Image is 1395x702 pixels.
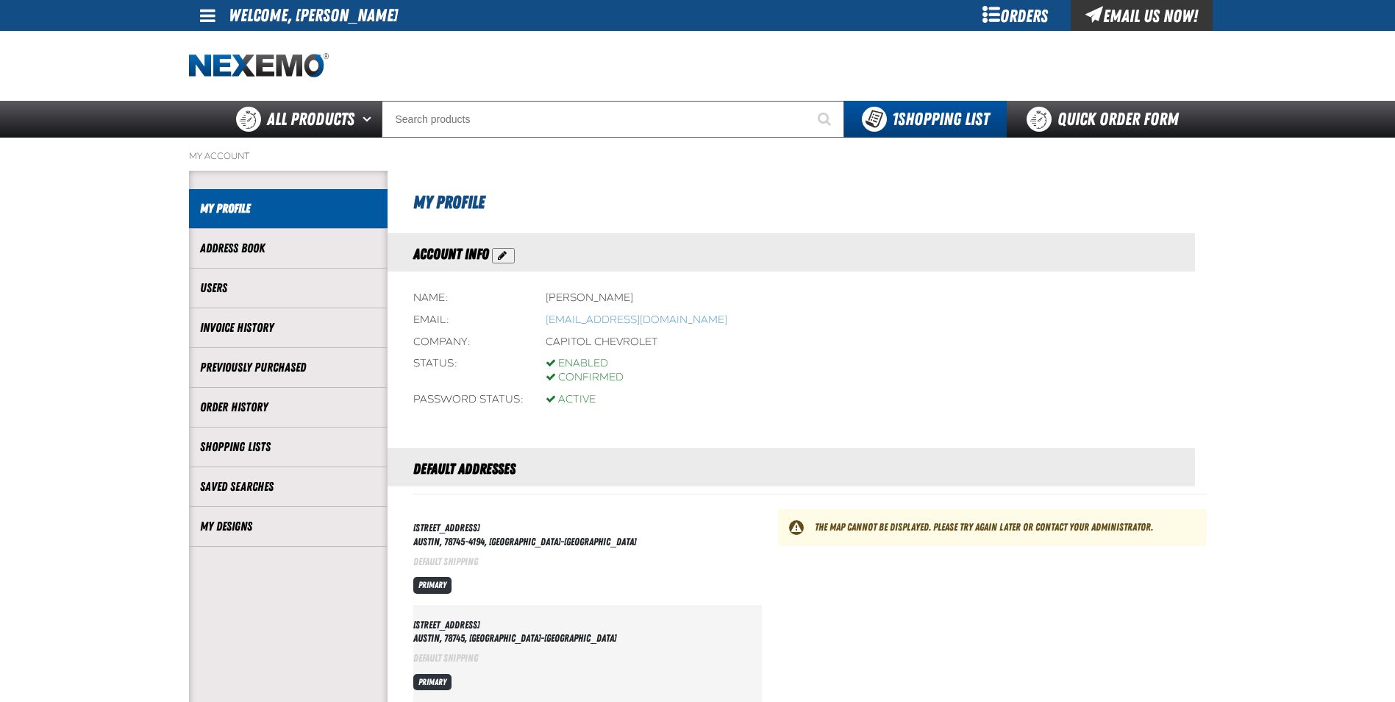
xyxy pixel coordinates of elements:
[200,280,377,297] a: Users
[413,291,524,305] div: Name
[189,53,329,79] img: Nexemo logo
[189,150,249,162] a: My Account
[413,313,524,327] div: Email
[189,150,1207,162] nav: Breadcrumbs
[492,248,515,263] button: Action Edit Account Information
[189,53,329,79] a: Home
[546,357,624,371] div: Enabled
[413,521,720,535] div: [STREET_ADDRESS]
[267,106,354,132] span: All Products
[413,556,478,567] span: Default Shipping
[844,101,1007,138] button: You have 1 Shopping List. Open to view details
[892,109,898,130] strong: 1
[200,399,377,416] a: Order History
[413,577,452,593] span: Primary
[546,393,596,407] div: Active
[546,313,727,326] bdo: [EMAIL_ADDRESS][DOMAIN_NAME]
[200,240,377,257] a: Address Book
[413,357,524,385] div: Status
[807,101,844,138] button: Start Searching
[200,359,377,376] a: Previously Purchased
[413,192,485,213] span: My Profile
[200,200,377,217] a: My Profile
[413,535,720,549] div: AUSTIN, 78745-4194, [GEOGRAPHIC_DATA]-[GEOGRAPHIC_DATA]
[546,336,658,350] div: Capitol Chevrolet
[1007,101,1206,138] a: Quick Order Form
[413,631,720,645] div: Austin, 78745, [GEOGRAPHIC_DATA]-[GEOGRAPHIC_DATA]
[413,393,524,407] div: Password status
[804,520,1196,534] div: The map cannot be displayed. Please try again later or contact your administrator.
[200,478,377,495] a: Saved Searches
[413,652,478,664] span: Default Shipping
[357,101,382,138] button: Open All Products pages
[546,313,727,326] a: Opens a default email client to write an email to ngarcia@capitolchevy.com
[413,460,515,478] span: Default Addresses
[546,291,633,305] div: [PERSON_NAME]
[413,618,720,632] div: [STREET_ADDRESS]
[200,439,377,455] a: Shopping Lists
[413,245,489,263] span: Account Info
[200,319,377,336] a: Invoice History
[546,371,624,385] div: Confirmed
[382,101,844,138] input: Search
[413,336,524,350] div: Company
[892,109,989,130] span: Shopping List
[413,674,452,690] span: Primary
[200,518,377,535] a: My Designs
